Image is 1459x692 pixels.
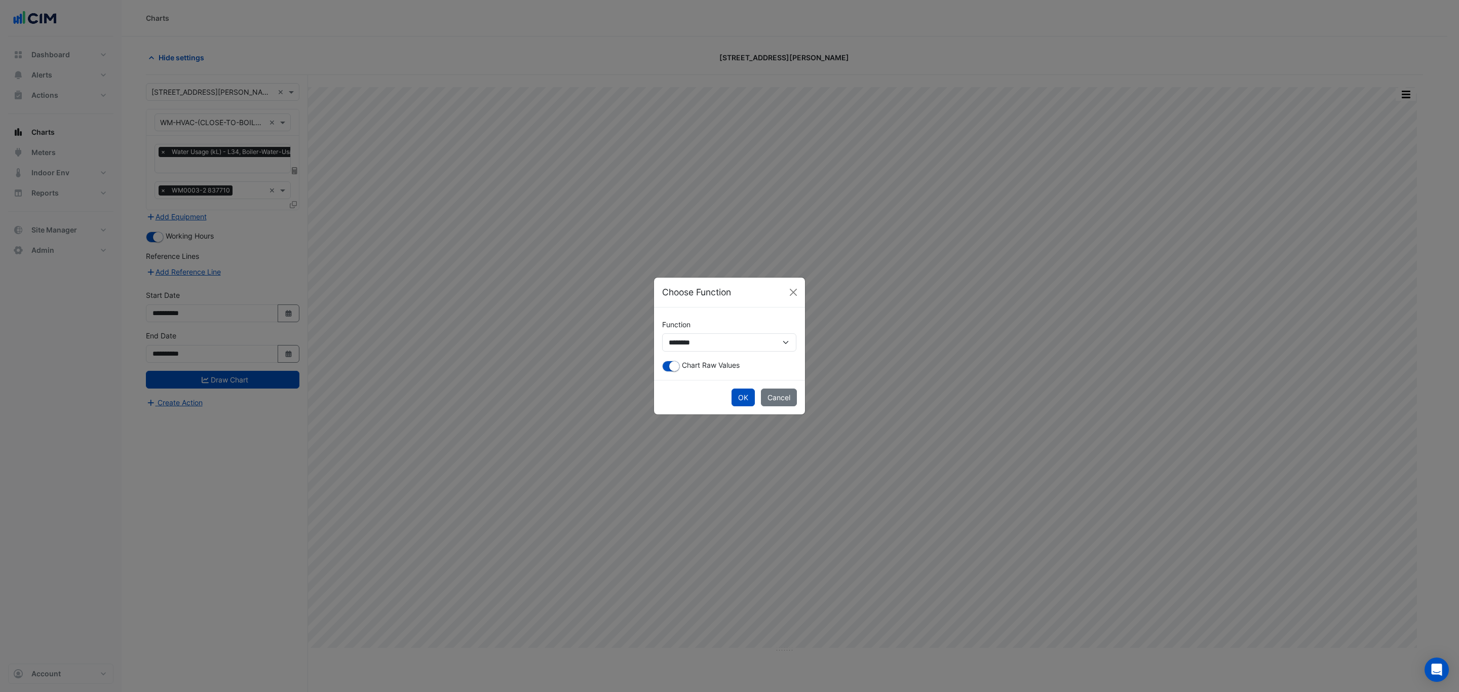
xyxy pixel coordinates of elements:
[732,389,755,406] button: OK
[786,285,801,300] button: Close
[682,361,740,369] span: Chart Raw Values
[662,286,731,299] h5: Choose Function
[761,389,797,406] button: Cancel
[662,316,690,333] label: Function
[1425,658,1449,682] div: Open Intercom Messenger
